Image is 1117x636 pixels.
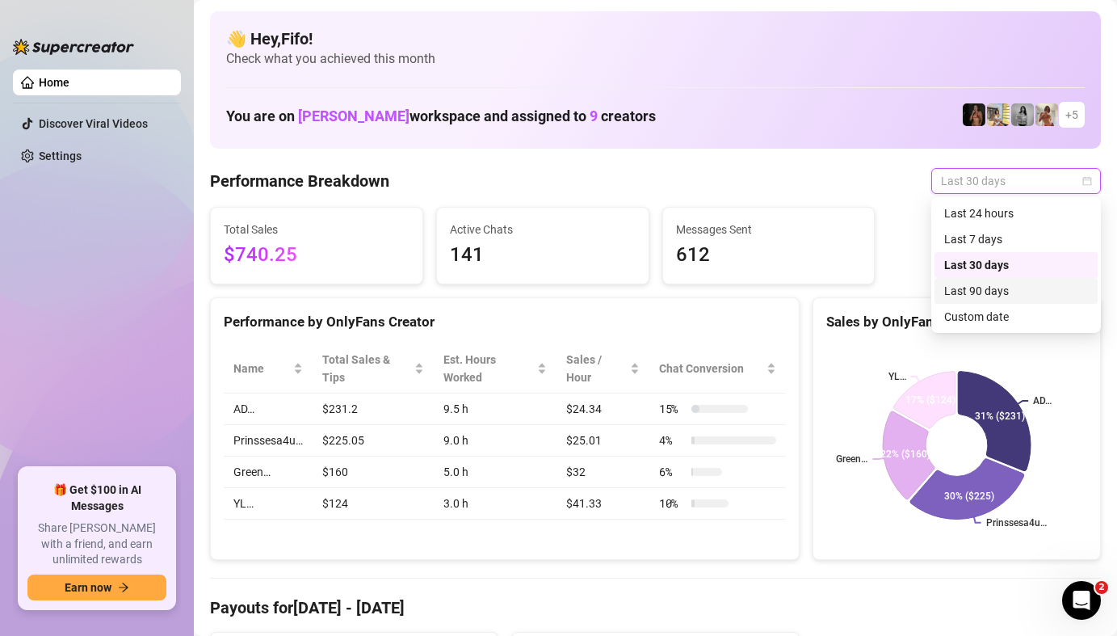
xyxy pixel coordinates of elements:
div: Custom date [944,308,1088,326]
td: Prinssesa4u… [224,425,313,457]
button: Earn nowarrow-right [27,575,166,600]
div: Last 7 days [934,226,1098,252]
span: Earn now [65,581,111,594]
a: Home [39,76,69,89]
text: AD… [1033,395,1052,406]
span: Sales / Hour [566,351,627,386]
div: Last 90 days [944,282,1088,300]
span: 🎁 Get $100 in AI Messages [27,482,166,514]
span: Share [PERSON_NAME] with a friend, and earn unlimited rewards [27,520,166,568]
text: Prinssesa4u… [986,517,1047,529]
div: Last 90 days [934,278,1098,304]
a: Settings [39,150,82,162]
span: Messages Sent [676,221,862,238]
td: $160 [313,457,434,488]
span: arrow-right [118,582,129,593]
div: Last 24 hours [934,200,1098,226]
td: $225.05 [313,425,434,457]
img: D [963,103,985,126]
img: Prinssesa4u [987,103,1010,126]
span: 141 [450,240,636,271]
span: Chat Conversion [659,360,763,377]
td: $24.34 [556,394,649,425]
th: Sales / Hour [556,344,649,394]
h4: Payouts for [DATE] - [DATE] [210,596,1101,619]
td: YL… [224,488,313,520]
td: $41.33 [556,488,649,520]
th: Chat Conversion [649,344,786,394]
td: 5.0 h [434,457,556,488]
span: Total Sales [224,221,409,238]
a: Discover Viral Videos [39,117,148,130]
span: [PERSON_NAME] [298,107,409,124]
div: Last 30 days [944,256,1088,274]
iframe: Intercom live chat [1062,581,1101,620]
td: $124 [313,488,434,520]
h4: Performance Breakdown [210,170,389,192]
div: Last 7 days [944,230,1088,248]
text: Green… [836,453,867,465]
img: A [1011,103,1034,126]
h4: 👋 Hey, Fifo ! [226,27,1085,50]
div: Est. Hours Worked [443,351,534,386]
span: + 5 [1065,106,1078,124]
span: Active Chats [450,221,636,238]
text: YL… [888,371,906,382]
td: 3.0 h [434,488,556,520]
td: Green… [224,457,313,488]
img: Green [1035,103,1058,126]
th: Name [224,344,313,394]
td: $32 [556,457,649,488]
td: 9.5 h [434,394,556,425]
span: $740.25 [224,240,409,271]
h1: You are on workspace and assigned to creators [226,107,656,125]
div: Custom date [934,304,1098,330]
th: Total Sales & Tips [313,344,434,394]
div: Last 30 days [934,252,1098,278]
span: 10 % [659,495,685,512]
span: 9 [590,107,598,124]
td: 9.0 h [434,425,556,457]
span: Last 30 days [941,169,1091,193]
span: calendar [1082,176,1092,186]
td: $231.2 [313,394,434,425]
td: $25.01 [556,425,649,457]
span: 4 % [659,432,685,449]
div: Performance by OnlyFans Creator [224,311,786,333]
div: Last 24 hours [944,204,1088,222]
td: AD… [224,394,313,425]
span: Total Sales & Tips [322,351,411,386]
span: 15 % [659,400,685,418]
span: Name [233,360,290,377]
span: Check what you achieved this month [226,50,1085,68]
span: 6 % [659,463,685,481]
div: Sales by OnlyFans Creator [826,311,1087,333]
span: 2 [1095,581,1108,594]
span: 612 [676,240,862,271]
img: logo-BBDzfeDw.svg [13,39,134,55]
